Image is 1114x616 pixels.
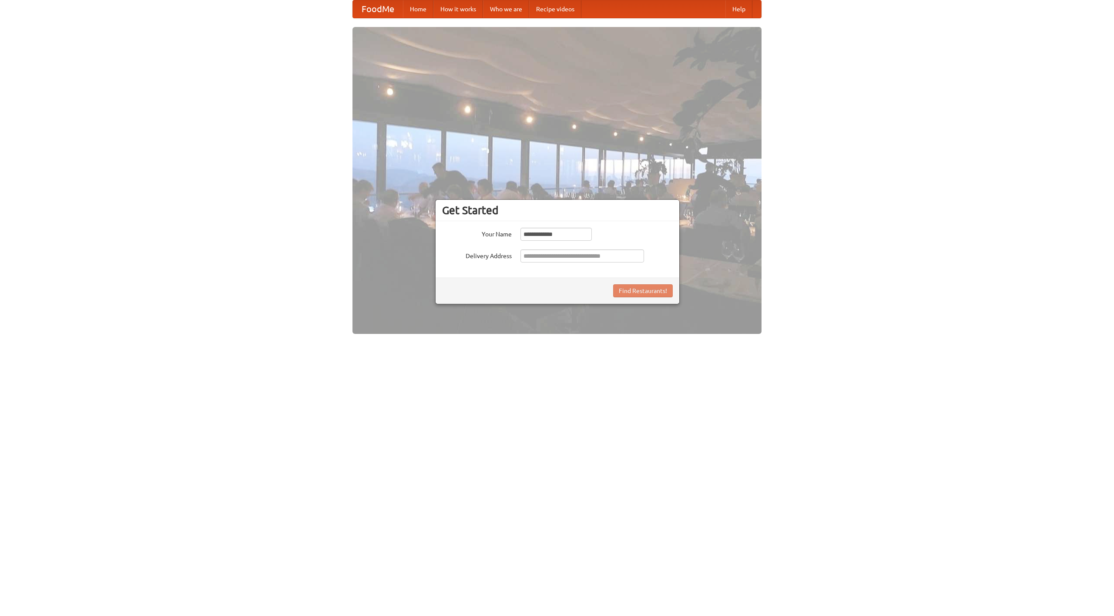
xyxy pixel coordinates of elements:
a: Who we are [483,0,529,18]
label: Your Name [442,228,512,239]
a: Help [725,0,752,18]
label: Delivery Address [442,249,512,260]
h3: Get Started [442,204,673,217]
a: FoodMe [353,0,403,18]
a: Home [403,0,433,18]
button: Find Restaurants! [613,284,673,297]
a: Recipe videos [529,0,581,18]
a: How it works [433,0,483,18]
